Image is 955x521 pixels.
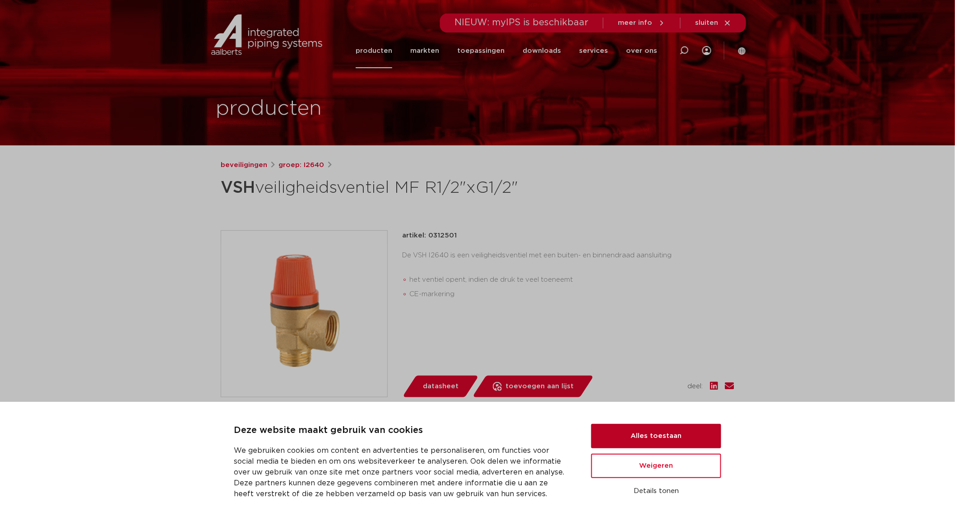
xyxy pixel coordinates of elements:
[454,18,589,27] span: NIEUW: myIPS is beschikbaar
[216,94,322,123] h1: producten
[618,19,652,26] span: meer info
[591,454,721,478] button: Weigeren
[423,379,459,394] span: datasheet
[409,287,734,302] li: CE-markering
[591,484,721,499] button: Details tonen
[278,160,324,171] a: groep: I2640
[234,423,570,438] p: Deze website maakt gebruik van cookies
[221,174,560,201] h1: veiligheidsventiel MF R1/2"xG1/2"
[356,33,657,68] nav: Menu
[695,19,718,26] span: sluiten
[402,230,457,241] p: artikel: 0312501
[356,33,392,68] a: producten
[409,273,734,287] li: het ventiel opent, indien de druk te veel toeneemt
[457,33,505,68] a: toepassingen
[221,231,387,397] img: Product Image for VSH veiligheidsventiel MF R1/2"xG1/2"
[695,19,732,27] a: sluiten
[234,445,570,499] p: We gebruiken cookies om content en advertenties te personaliseren, om functies voor social media ...
[618,19,666,27] a: meer info
[523,33,561,68] a: downloads
[591,424,721,448] button: Alles toestaan
[687,381,703,392] span: deel:
[626,33,657,68] a: over ons
[579,33,608,68] a: services
[402,248,734,305] div: De VSH I2640 is een veiligheidsventiel met een buiten- en binnendraad aansluiting
[410,33,439,68] a: markten
[221,160,267,171] a: beveiligingen
[402,376,479,397] a: datasheet
[505,379,574,394] span: toevoegen aan lijst
[221,180,255,196] strong: VSH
